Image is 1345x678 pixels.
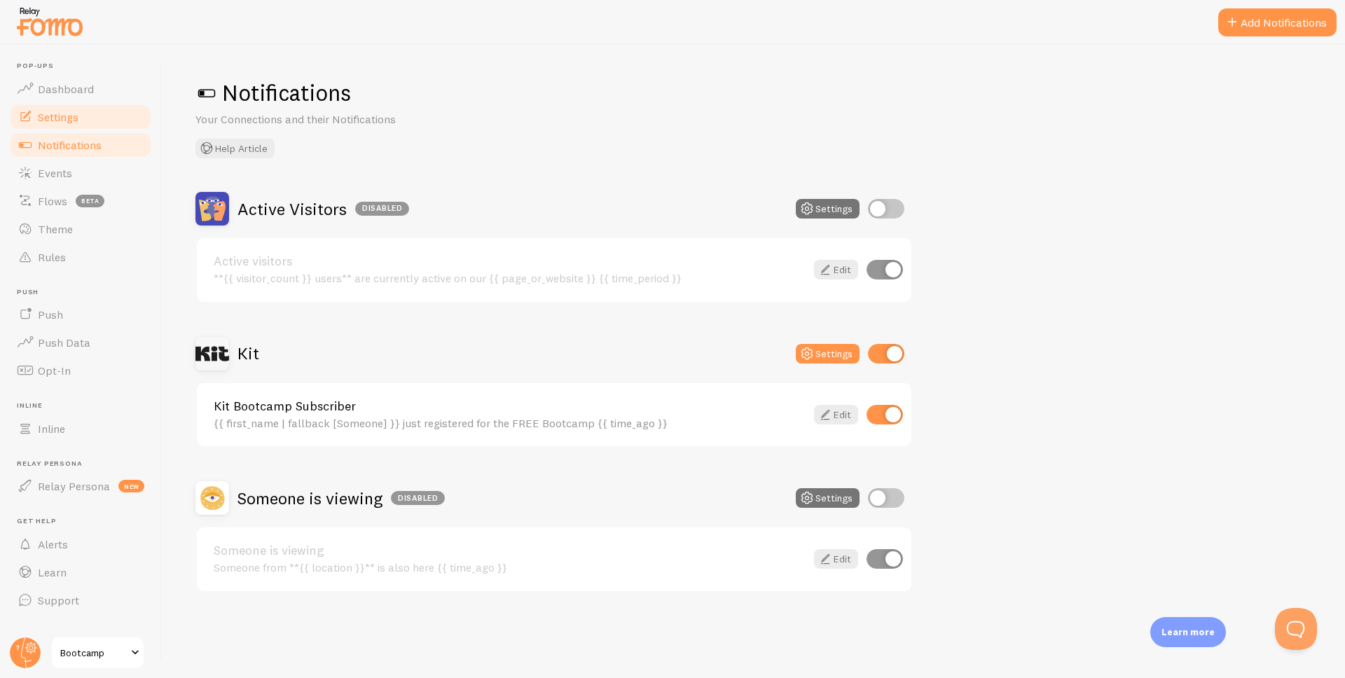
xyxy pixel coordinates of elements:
a: Dashboard [8,75,153,103]
span: Push [17,288,153,297]
span: new [118,480,144,492]
div: Disabled [355,202,409,216]
span: Alerts [38,537,68,551]
a: Support [8,586,153,614]
span: Push [38,307,63,321]
a: Kit Bootcamp Subscriber [214,400,806,413]
a: Bootcamp [50,636,145,670]
h1: Notifications [195,78,1311,107]
a: Active visitors [214,255,806,268]
p: Your Connections and their Notifications [195,111,532,127]
p: Learn more [1161,625,1215,639]
span: beta [76,195,104,207]
a: Someone is viewing [214,544,806,557]
span: Pop-ups [17,62,153,71]
h2: Active Visitors [237,198,409,220]
div: Someone from **{{ location }}** is also here {{ time_ago }} [214,561,806,574]
span: Inline [17,401,153,410]
span: Rules [38,250,66,264]
span: Dashboard [38,82,94,96]
span: Bootcamp [60,644,127,661]
span: Inline [38,422,65,436]
span: Push Data [38,335,90,350]
span: Settings [38,110,78,124]
span: Notifications [38,138,102,152]
button: Help Article [195,139,275,158]
button: Settings [796,199,860,219]
a: Learn [8,558,153,586]
a: Events [8,159,153,187]
span: Theme [38,222,73,236]
span: Opt-In [38,364,71,378]
span: Learn [38,565,67,579]
h2: Kit [237,343,259,364]
a: Alerts [8,530,153,558]
a: Rules [8,243,153,271]
a: Edit [814,405,858,424]
a: Push Data [8,328,153,357]
iframe: Help Scout Beacon - Open [1275,608,1317,650]
div: Disabled [391,491,445,505]
img: Kit [195,337,229,371]
a: Settings [8,103,153,131]
img: Active Visitors [195,192,229,226]
a: Opt-In [8,357,153,385]
div: Learn more [1150,617,1226,647]
span: Flows [38,194,67,208]
img: fomo-relay-logo-orange.svg [15,4,85,39]
div: {{ first_name | fallback [Someone] }} just registered for the FREE Bootcamp {{ time_ago }} [214,417,806,429]
a: Inline [8,415,153,443]
a: Edit [814,260,858,279]
a: Theme [8,215,153,243]
span: Events [38,166,72,180]
button: Settings [796,488,860,508]
a: Relay Persona new [8,472,153,500]
a: Edit [814,549,858,569]
span: Relay Persona [38,479,110,493]
span: Relay Persona [17,459,153,469]
a: Notifications [8,131,153,159]
span: Get Help [17,517,153,526]
span: Support [38,593,79,607]
a: Flows beta [8,187,153,215]
img: Someone is viewing [195,481,229,515]
div: **{{ visitor_count }} users** are currently active on our {{ page_or_website }} {{ time_period }} [214,272,806,284]
h2: Someone is viewing [237,487,445,509]
a: Push [8,300,153,328]
button: Settings [796,344,860,364]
